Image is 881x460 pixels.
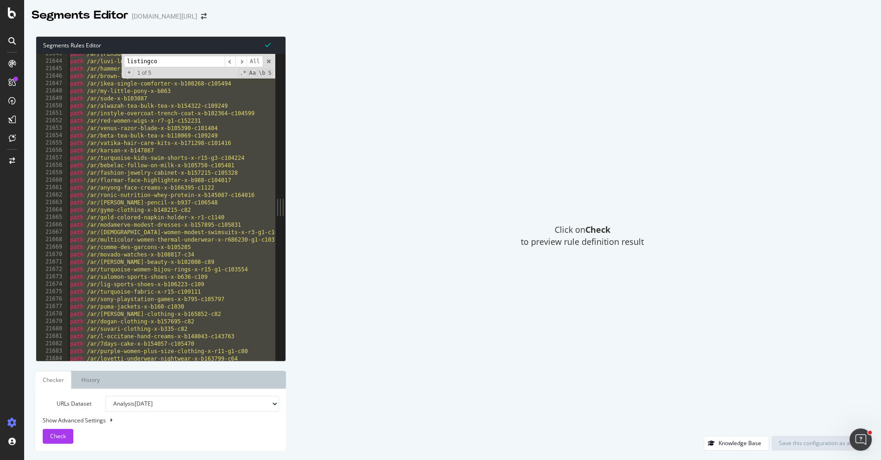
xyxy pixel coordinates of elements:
[719,439,761,447] div: Knowledge Base
[36,325,68,333] div: 21680
[36,281,68,288] div: 21674
[521,224,644,248] span: Click on to preview rule definition result
[74,371,107,389] a: History
[235,56,246,67] span: ​
[36,333,68,340] div: 21681
[239,69,247,77] span: RegExp Search
[36,117,68,125] div: 21652
[36,191,68,199] div: 21662
[36,184,68,191] div: 21661
[36,154,68,162] div: 21657
[36,58,68,65] div: 21644
[771,436,869,451] button: Save this configuration as active
[36,229,68,236] div: 21667
[36,266,68,273] div: 21672
[36,288,68,296] div: 21675
[36,221,68,229] div: 21666
[36,72,68,80] div: 21646
[36,243,68,251] div: 21669
[36,214,68,221] div: 21665
[125,68,134,77] span: Toggle Replace mode
[36,87,68,95] div: 21648
[704,436,769,451] button: Knowledge Base
[265,40,271,49] span: Syntax is valid
[50,432,66,440] span: Check
[704,439,769,447] a: Knowledge Base
[36,37,285,54] div: Segments Rules Editor
[36,273,68,281] div: 21673
[201,13,207,20] div: arrow-right-arrow-left
[36,206,68,214] div: 21664
[585,224,610,235] strong: Check
[36,318,68,325] div: 21679
[36,340,68,348] div: 21682
[36,139,68,147] div: 21655
[124,56,225,67] input: Search for
[36,132,68,139] div: 21654
[36,102,68,110] div: 21650
[36,50,68,58] div: 21643
[32,7,128,23] div: Segments Editor
[134,69,155,77] span: 1 of 5
[36,177,68,184] div: 21660
[36,303,68,310] div: 21677
[36,258,68,266] div: 21671
[267,69,272,77] span: Search In Selection
[225,56,236,67] span: ​
[36,348,68,355] div: 21683
[36,371,71,389] a: Checker
[36,80,68,87] div: 21647
[132,12,197,21] div: [DOMAIN_NAME][URL]
[36,396,98,412] label: URLs Dataset
[36,251,68,258] div: 21670
[43,429,73,444] button: Check
[258,69,266,77] span: Whole Word Search
[36,169,68,177] div: 21659
[36,95,68,102] div: 21649
[36,296,68,303] div: 21676
[36,110,68,117] div: 21651
[36,236,68,243] div: 21668
[36,416,272,424] div: Show Advanced Settings
[849,428,872,451] iframe: Intercom live chat
[36,147,68,154] div: 21656
[36,199,68,206] div: 21663
[36,125,68,132] div: 21653
[246,56,263,67] span: Alt-Enter
[248,69,257,77] span: CaseSensitive Search
[779,439,862,447] div: Save this configuration as active
[36,355,68,362] div: 21684
[36,310,68,318] div: 21678
[36,65,68,72] div: 21645
[36,162,68,169] div: 21658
